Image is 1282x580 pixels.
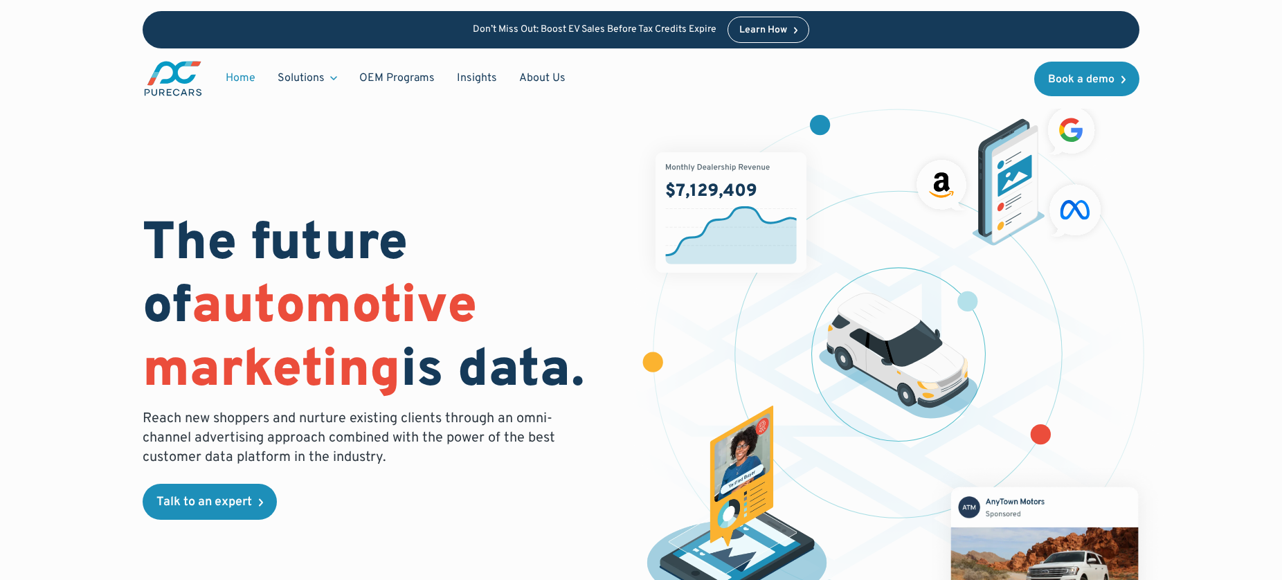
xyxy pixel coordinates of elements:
[348,65,446,91] a: OEM Programs
[156,496,252,509] div: Talk to an expert
[278,71,325,86] div: Solutions
[143,60,204,98] img: purecars logo
[910,100,1108,246] img: ads on social media and advertising partners
[508,65,577,91] a: About Us
[215,65,267,91] a: Home
[1034,62,1139,96] a: Book a demo
[1048,74,1114,85] div: Book a demo
[819,293,978,419] img: illustration of a vehicle
[143,484,277,520] a: Talk to an expert
[143,275,477,404] span: automotive marketing
[739,26,787,35] div: Learn How
[143,60,204,98] a: main
[728,17,810,43] a: Learn How
[446,65,508,91] a: Insights
[656,152,806,273] img: chart showing monthly dealership revenue of $7m
[473,24,716,36] p: Don’t Miss Out: Boost EV Sales Before Tax Credits Expire
[143,214,624,404] h1: The future of is data.
[267,65,348,91] div: Solutions
[143,409,563,467] p: Reach new shoppers and nurture existing clients through an omni-channel advertising approach comb...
